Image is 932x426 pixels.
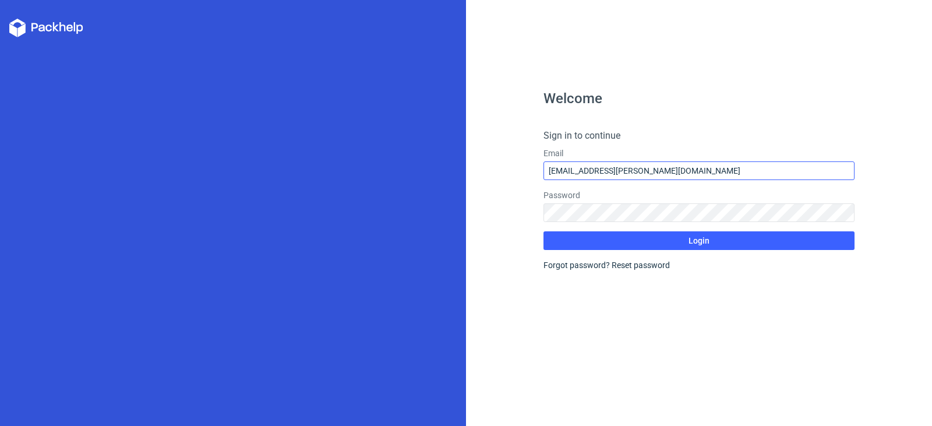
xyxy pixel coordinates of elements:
[543,259,854,271] div: Forgot password?
[543,129,854,143] h4: Sign in to continue
[689,237,709,245] span: Login
[543,147,854,159] label: Email
[543,231,854,250] button: Login
[612,260,670,270] a: Reset password
[543,189,854,201] label: Password
[543,91,854,105] h1: Welcome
